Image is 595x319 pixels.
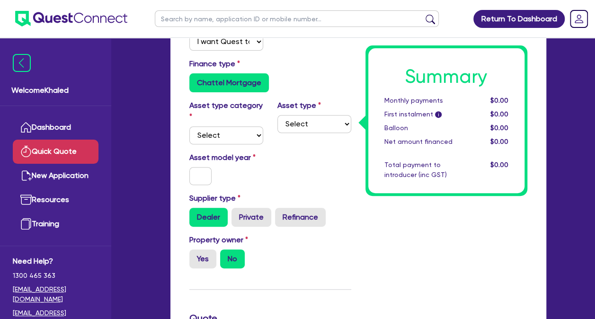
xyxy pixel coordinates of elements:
[20,194,32,205] img: resources
[189,73,269,92] label: Chattel Mortgage
[220,249,245,268] label: No
[231,208,271,227] label: Private
[11,85,100,96] span: Welcome Khaled
[13,115,98,140] a: Dashboard
[377,137,470,147] div: Net amount financed
[377,96,470,106] div: Monthly payments
[377,109,470,119] div: First instalment
[13,54,31,72] img: icon-menu-close
[13,140,98,164] a: Quick Quote
[377,123,470,133] div: Balloon
[13,188,98,212] a: Resources
[490,110,508,118] span: $0.00
[189,249,216,268] label: Yes
[490,97,508,104] span: $0.00
[490,138,508,145] span: $0.00
[567,7,591,31] a: Dropdown toggle
[189,208,228,227] label: Dealer
[189,234,248,246] label: Property owner
[13,164,98,188] a: New Application
[473,10,565,28] a: Return To Dashboard
[189,58,240,70] label: Finance type
[275,208,326,227] label: Refinance
[13,271,98,281] span: 1300 465 363
[384,65,508,88] h1: Summary
[490,124,508,132] span: $0.00
[20,170,32,181] img: new-application
[189,193,240,204] label: Supplier type
[182,152,270,163] label: Asset model year
[377,160,470,180] div: Total payment to introducer (inc GST)
[13,212,98,236] a: Training
[20,218,32,230] img: training
[13,284,98,304] a: [EMAIL_ADDRESS][DOMAIN_NAME]
[15,11,127,27] img: quest-connect-logo-blue
[13,256,98,267] span: Need Help?
[155,10,439,27] input: Search by name, application ID or mobile number...
[20,146,32,157] img: quick-quote
[435,112,442,118] span: i
[490,161,508,168] span: $0.00
[189,100,263,123] label: Asset type category
[277,100,321,111] label: Asset type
